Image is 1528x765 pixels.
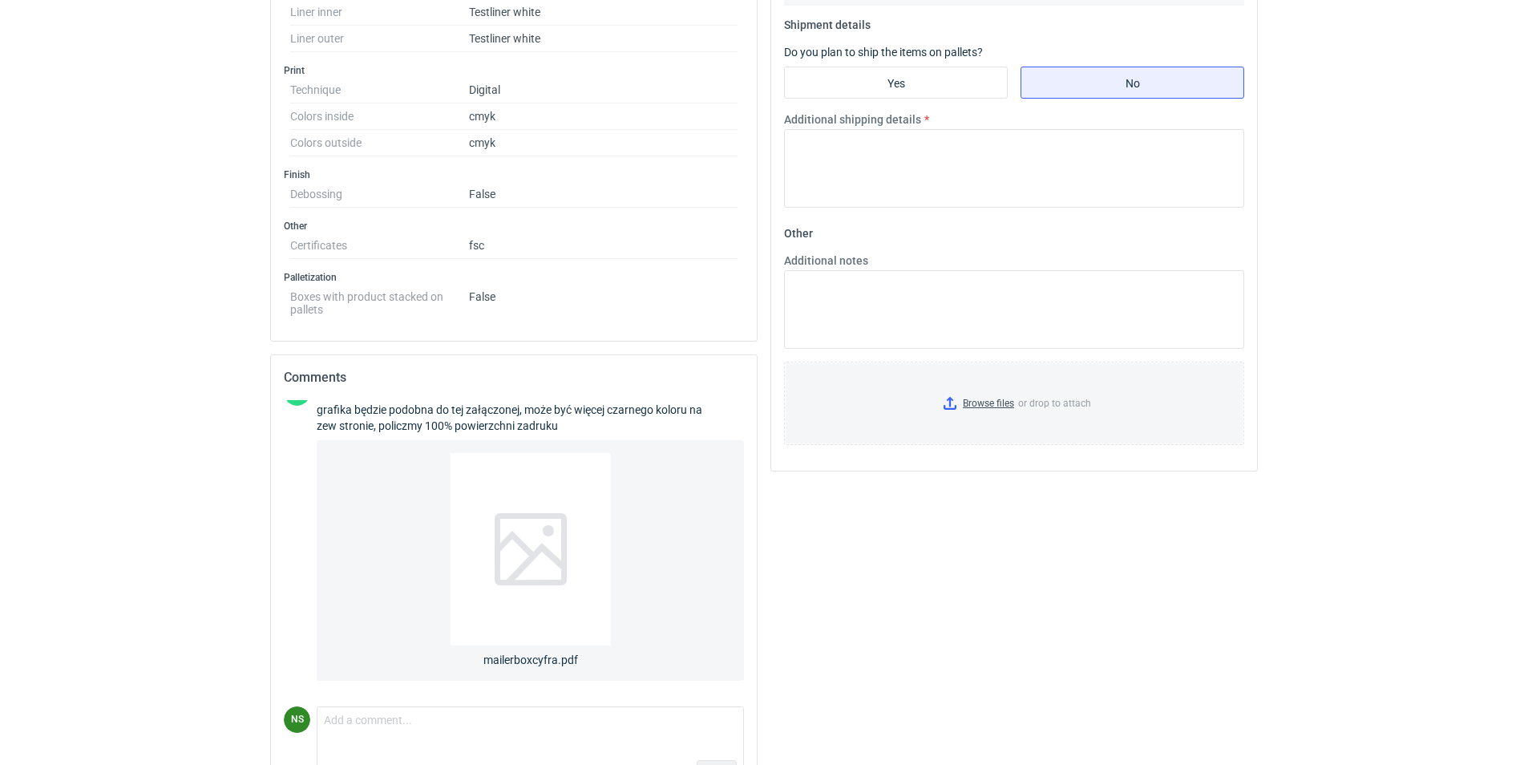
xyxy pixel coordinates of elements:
legend: Shipment details [784,12,871,31]
dd: Testliner white [469,26,738,52]
h3: Palletization [284,271,744,284]
dt: Colors inside [290,103,469,130]
div: Natalia Stępak [284,706,310,733]
h3: Other [284,220,744,233]
dd: Digital [469,77,738,103]
dt: Colors outside [290,130,469,156]
a: mailerboxcyfra.pdf [317,440,744,681]
dt: Certificates [290,233,469,259]
dt: Boxes with product stacked on pallets [290,284,469,316]
dd: fsc [469,233,738,259]
h3: Print [284,64,744,77]
figcaption: NS [284,706,310,733]
label: Additional shipping details [784,111,921,127]
label: Do you plan to ship the items on pallets? [784,46,983,59]
h3: Finish [284,168,744,181]
label: Additional notes [784,253,868,269]
dt: Technique [290,77,469,103]
div: grafika będzie podobna do tej załączonej, może być więcej czarnego koloru na zew stronie, policzm... [317,402,744,434]
dd: cmyk [469,103,738,130]
span: mailerboxcyfra.pdf [483,646,578,668]
dt: Debossing [290,181,469,208]
dt: Liner outer [290,26,469,52]
dd: cmyk [469,130,738,156]
dd: False [469,181,738,208]
label: Yes [784,67,1008,99]
dd: False [469,284,738,316]
label: No [1021,67,1244,99]
legend: Other [784,221,813,240]
h2: Comments [284,368,744,387]
label: or drop to attach [785,362,1243,444]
